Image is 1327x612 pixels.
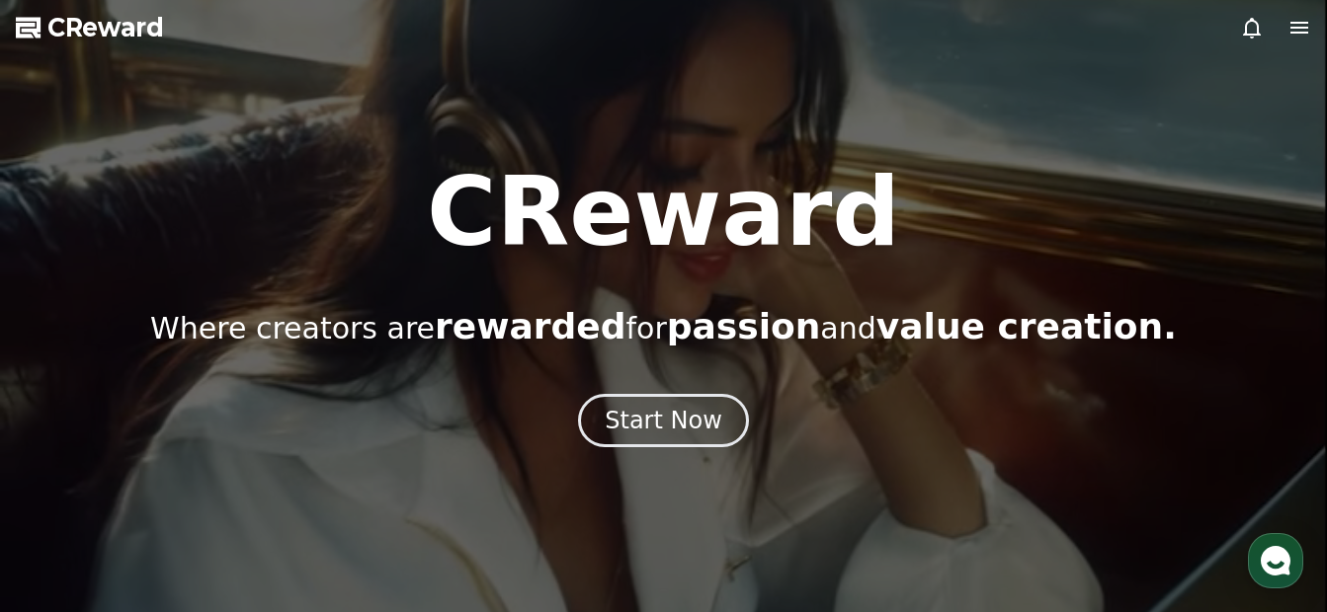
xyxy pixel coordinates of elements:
[255,448,379,497] a: Settings
[876,306,1177,346] span: value creation.
[578,394,749,447] button: Start Now
[435,306,625,346] span: rewarded
[47,12,164,43] span: CReward
[427,165,900,260] h1: CReward
[292,478,341,494] span: Settings
[605,405,722,436] div: Start Now
[16,12,164,43] a: CReward
[50,478,85,494] span: Home
[164,479,222,495] span: Messages
[150,307,1177,346] p: Where creators are for and
[667,306,821,346] span: passion
[6,448,130,497] a: Home
[578,414,749,432] a: Start Now
[130,448,255,497] a: Messages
